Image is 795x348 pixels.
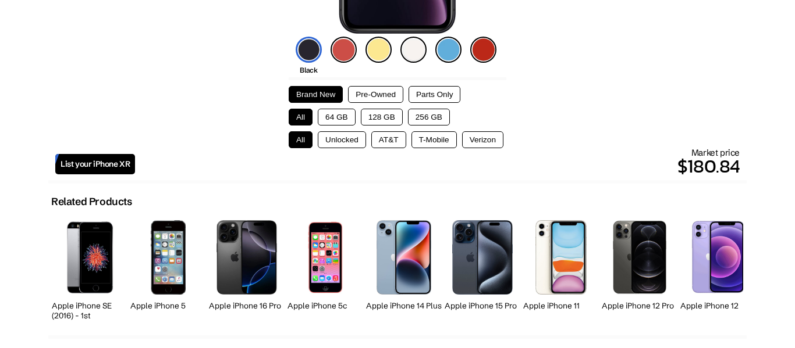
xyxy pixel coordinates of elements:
[209,214,285,324] a: iPhone 16 Pro Apple iPhone 16 Pro
[400,37,427,63] img: white-icon
[470,37,496,63] img: product-red-icon
[602,214,677,324] a: iPhone 12 Pro Apple iPhone 12 Pro
[680,214,756,324] a: iPhone 12 Apple iPhone 12
[151,220,186,294] img: iPhone 5s
[289,86,343,103] button: Brand New
[307,220,344,294] img: iPhone 5s
[300,66,317,74] span: Black
[365,37,392,63] img: yellow-icon
[680,301,756,311] h2: Apple iPhone 12
[52,214,127,324] a: iPhone SE 1st Gen Apple iPhone SE (2016) - 1st Generation
[452,220,513,295] img: iPhone 15 Pro
[135,152,740,180] p: $180.84
[366,301,442,311] h2: Apple iPhone 14 Plus
[55,154,135,174] a: List your iPhone XR
[289,109,313,125] button: All
[445,301,520,311] h2: Apple iPhone 15 Pro
[445,214,520,324] a: iPhone 15 Pro Apple iPhone 15 Pro
[691,220,746,295] img: iPhone 12
[408,109,450,125] button: 256 GB
[65,220,115,294] img: iPhone SE 1st Gen
[288,301,363,311] h2: Apple iPhone 5c
[130,214,206,324] a: iPhone 5s Apple iPhone 5
[288,214,363,324] a: iPhone 5s Apple iPhone 5c
[51,195,132,208] h2: Related Products
[361,109,403,125] button: 128 GB
[318,109,356,125] button: 64 GB
[377,220,431,294] img: iPhone 14 Plus
[613,220,666,294] img: iPhone 12 Pro
[61,159,130,169] span: List your iPhone XR
[602,301,677,311] h2: Apple iPhone 12 Pro
[217,220,276,294] img: iPhone 16 Pro
[331,37,357,63] img: coral-icon
[130,301,206,311] h2: Apple iPhone 5
[348,86,403,103] button: Pre-Owned
[135,147,740,180] div: Market price
[296,37,322,63] img: black-icon
[535,220,587,295] img: iPhone 11
[209,301,285,311] h2: Apple iPhone 16 Pro
[366,214,442,324] a: iPhone 14 Plus Apple iPhone 14 Plus
[462,131,503,148] button: Verizon
[435,37,462,63] img: blue-icon
[411,131,457,148] button: T-Mobile
[523,301,599,311] h2: Apple iPhone 11
[52,301,127,331] h2: Apple iPhone SE (2016) - 1st Generation
[409,86,460,103] button: Parts Only
[371,131,406,148] button: AT&T
[289,131,313,148] button: All
[318,131,366,148] button: Unlocked
[523,214,599,324] a: iPhone 11 Apple iPhone 11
